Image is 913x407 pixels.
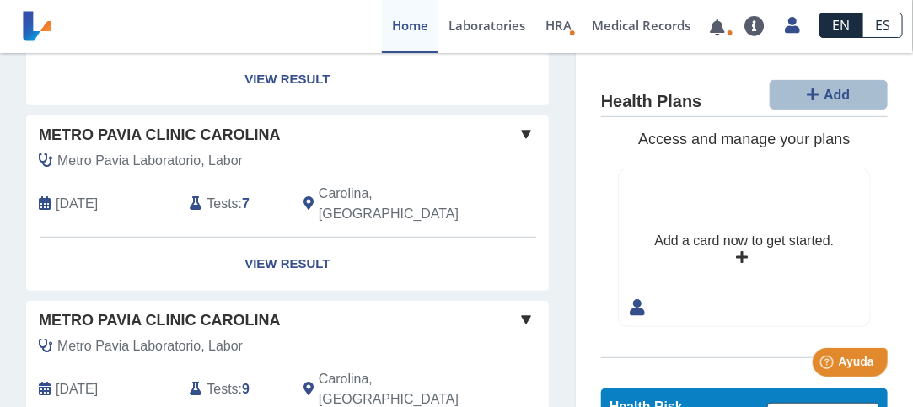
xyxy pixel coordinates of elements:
span: Tests [207,379,238,399]
div: : [177,184,291,224]
span: Carolina, PR [319,184,467,224]
span: Add [824,88,850,102]
span: Metro Pavia Clinic Carolina [39,309,281,332]
a: View Result [26,53,549,106]
button: Add [770,80,888,110]
b: 9 [242,382,250,396]
b: 7 [242,196,250,211]
span: 2025-07-03 [56,194,98,214]
span: HRA [545,17,572,34]
span: Access and manage your plans [638,131,850,147]
span: 2025-06-13 [56,379,98,399]
div: Add a card now to get started. [655,231,835,251]
h4: Health Plans [601,92,701,112]
span: Tests [207,194,238,214]
a: EN [819,13,862,38]
span: Metro Pavia Clinic Carolina [39,124,281,147]
span: Metro Pavia Laboratorio, Labor [57,336,243,356]
iframe: Help widget launcher [763,341,894,388]
span: Metro Pavia Laboratorio, Labor [57,151,243,171]
a: View Result [26,238,549,291]
a: ES [862,13,903,38]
